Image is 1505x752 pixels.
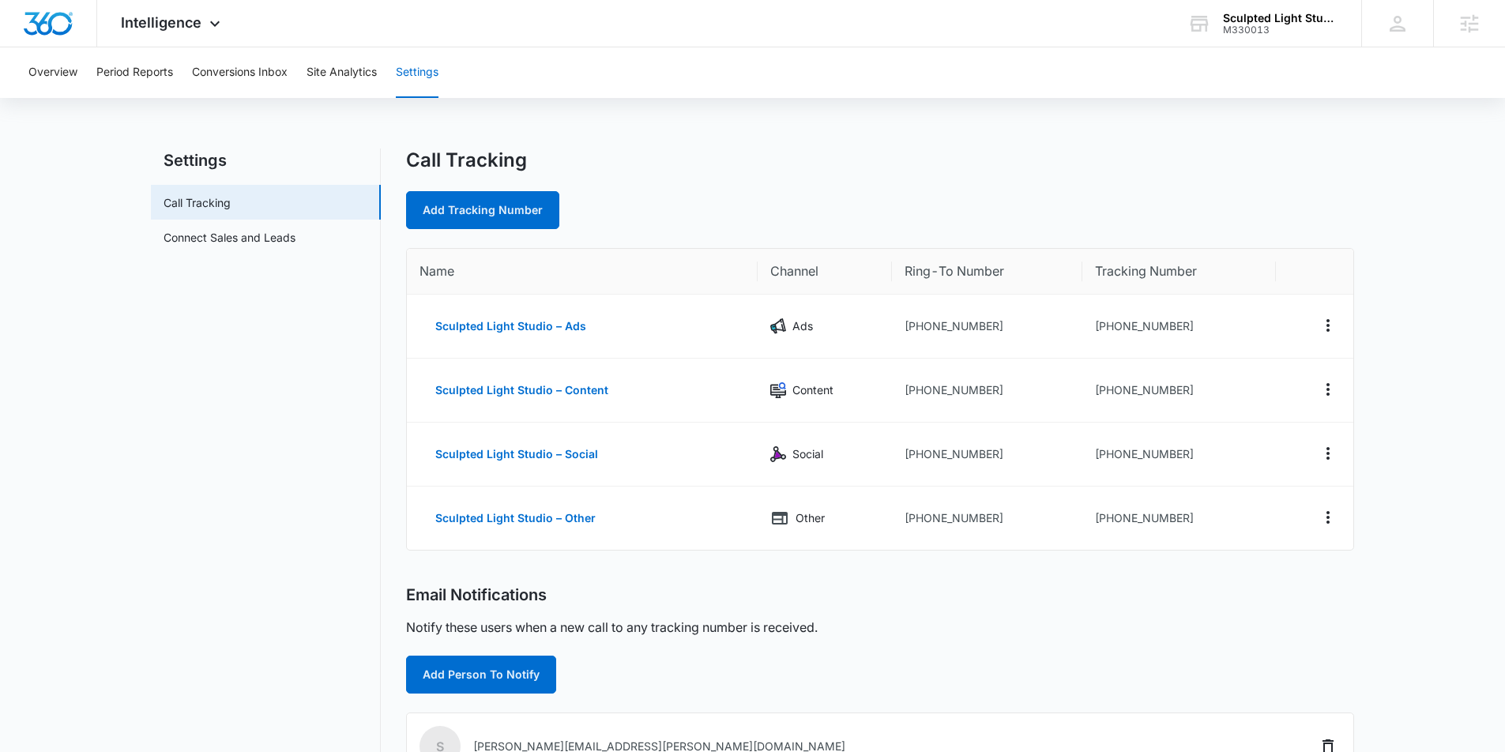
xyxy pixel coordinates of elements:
button: Actions [1315,377,1341,402]
h1: Call Tracking [406,149,527,172]
th: Ring-To Number [892,249,1082,295]
td: [PHONE_NUMBER] [892,487,1082,550]
button: Actions [1315,441,1341,466]
a: Call Tracking [164,194,231,211]
th: Channel [758,249,893,295]
div: account id [1223,24,1338,36]
img: Content [770,382,786,398]
button: Actions [1315,313,1341,338]
td: [PHONE_NUMBER] [892,295,1082,359]
button: Add Person To Notify [406,656,556,694]
img: Social [770,446,786,462]
div: account name [1223,12,1338,24]
img: Ads [770,318,786,334]
button: Period Reports [96,47,173,98]
th: Tracking Number [1082,249,1276,295]
button: Conversions Inbox [192,47,288,98]
h2: Email Notifications [406,585,547,605]
th: Name [407,249,758,295]
button: Sculpted Light Studio – Content [420,371,624,409]
p: Social [792,446,823,463]
h2: Settings [151,149,381,172]
td: [PHONE_NUMBER] [1082,423,1276,487]
td: [PHONE_NUMBER] [1082,487,1276,550]
p: Other [796,509,825,527]
button: Site Analytics [307,47,377,98]
td: [PHONE_NUMBER] [1082,359,1276,423]
button: Sculpted Light Studio – Ads [420,307,602,345]
td: [PHONE_NUMBER] [892,359,1082,423]
p: Notify these users when a new call to any tracking number is received. [406,618,818,637]
a: Add Tracking Number [406,191,559,229]
button: Actions [1315,505,1341,530]
td: [PHONE_NUMBER] [1082,295,1276,359]
p: Content [792,382,833,399]
td: [PHONE_NUMBER] [892,423,1082,487]
span: Intelligence [121,14,201,31]
button: Sculpted Light Studio – Social [420,435,614,473]
button: Sculpted Light Studio – Other [420,499,611,537]
button: Settings [396,47,438,98]
p: Ads [792,318,813,335]
a: Connect Sales and Leads [164,229,295,246]
button: Overview [28,47,77,98]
